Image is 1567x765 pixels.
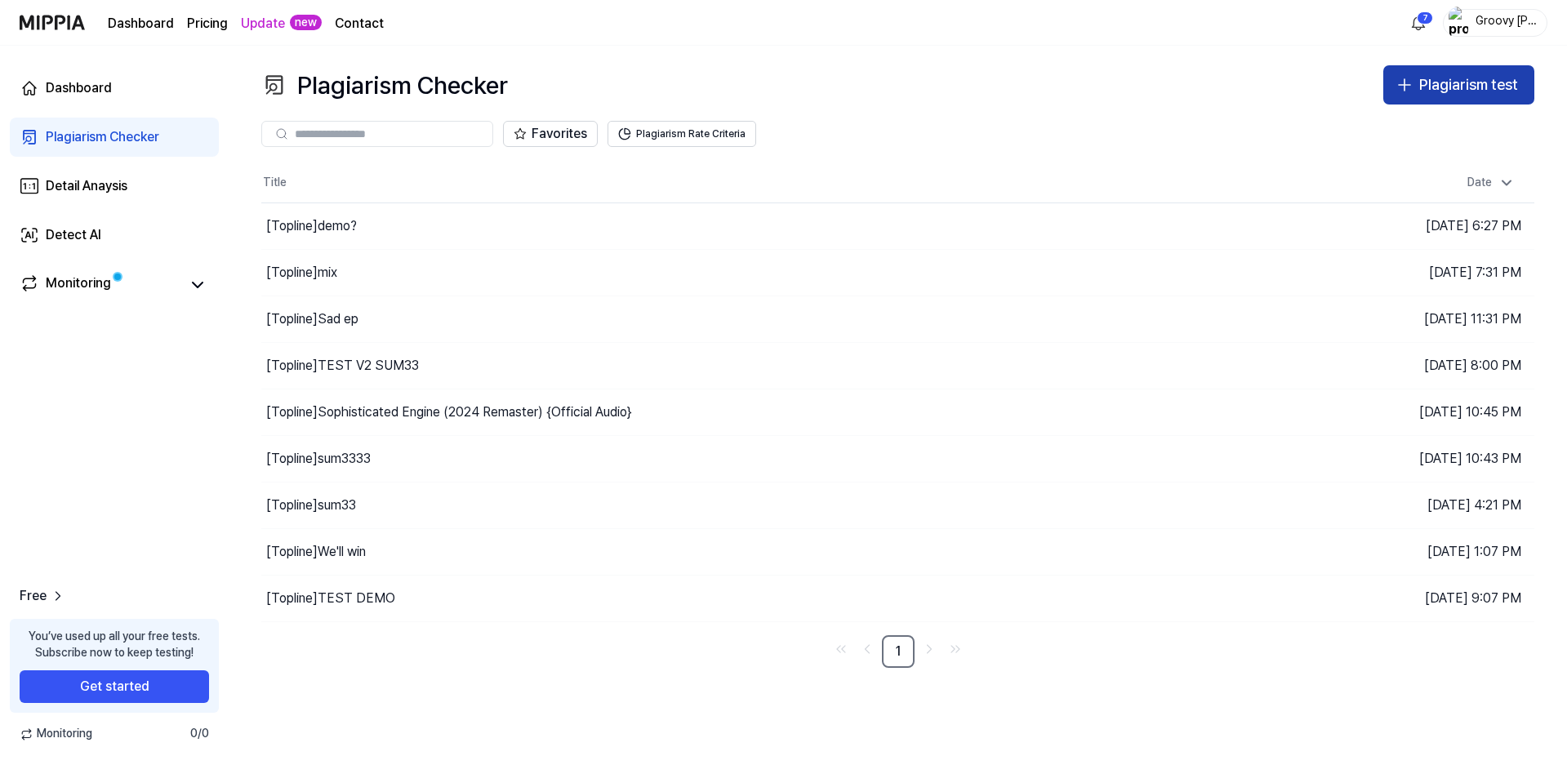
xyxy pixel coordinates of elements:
td: [DATE] 7:31 PM [1216,249,1534,296]
span: Free [20,586,47,606]
td: [DATE] 9:07 PM [1216,575,1534,621]
div: [Topline] TEST V2 SUM33 [266,356,419,376]
div: [Topline] TEST DEMO [266,589,395,608]
div: [Topline] Sad ep [266,309,358,329]
td: [DATE] 10:43 PM [1216,435,1534,482]
td: [DATE] 4:21 PM [1216,482,1534,528]
div: Detect AI [46,225,101,245]
td: [DATE] 6:27 PM [1216,202,1534,249]
a: Contact [335,14,384,33]
div: new [290,15,322,31]
div: Plagiarism Checker [46,127,159,147]
a: Go to last page [944,638,967,660]
div: [Topline] Sophisticated Engine (2024 Remaster) {Official Audio} [266,403,632,422]
a: Go to first page [830,638,853,660]
img: profile [1449,7,1468,39]
td: [DATE] 1:07 PM [1216,528,1534,575]
a: Detect AI [10,216,219,255]
a: Update [241,14,285,33]
nav: pagination [261,635,1534,668]
span: Monitoring [20,726,92,742]
div: 7 [1417,11,1433,24]
button: Get started [20,670,209,703]
div: You’ve used up all your free tests. Subscribe now to keep testing! [29,629,200,660]
button: Favorites [503,121,598,147]
a: Go to next page [918,638,941,660]
td: [DATE] 10:45 PM [1216,389,1534,435]
td: [DATE] 11:31 PM [1216,296,1534,342]
div: Plagiarism Checker [261,65,508,105]
div: [Topline] demo? [266,216,357,236]
div: [Topline] mix [266,263,337,282]
div: Monitoring [46,274,111,296]
div: Detail Anaysis [46,176,127,196]
a: Pricing [187,14,228,33]
a: 1 [882,635,915,668]
a: Detail Anaysis [10,167,219,206]
a: Monitoring [20,274,180,296]
img: 알림 [1409,13,1428,33]
div: [Topline] We'll win [266,542,366,562]
th: Title [261,163,1216,202]
button: Plagiarism test [1383,65,1534,105]
div: Dashboard [46,78,112,98]
div: Date [1461,170,1521,196]
a: Plagiarism Checker [10,118,219,157]
button: profileGroovy [PERSON_NAME] [1443,9,1547,37]
div: Plagiarism test [1419,73,1518,97]
a: Free [20,586,66,606]
div: [Topline] sum3333 [266,449,371,469]
button: 알림7 [1405,10,1431,36]
a: Dashboard [10,69,219,108]
a: Dashboard [108,14,174,33]
div: Groovy [PERSON_NAME] [1473,13,1537,31]
a: Go to previous page [856,638,879,660]
div: [Topline] sum33 [266,496,356,515]
button: Plagiarism Rate Criteria [608,121,756,147]
td: [DATE] 8:00 PM [1216,342,1534,389]
span: 0 / 0 [190,726,209,742]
